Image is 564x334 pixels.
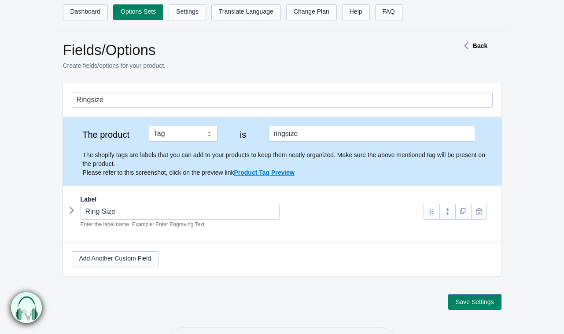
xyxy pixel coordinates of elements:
[211,4,281,20] a: Translate Language
[342,4,370,20] a: Help
[11,292,42,323] img: bxm.png
[375,4,402,20] a: FAQ
[286,4,337,20] a: Change Plan
[63,41,428,59] h1: Fields/Options
[83,150,493,177] p: The shopify tags are labels that you can add to your products to keep them neatly organized. Make...
[460,42,487,49] a: Back
[63,4,108,20] a: Dashboard
[113,4,163,20] a: Options Sets
[81,195,97,204] label: Label
[63,61,428,70] p: Create fields/options for your product.
[448,294,501,310] button: Save Settings
[169,4,206,20] a: Settings
[72,251,159,267] a: Add Another Custom Field
[234,169,294,176] a: Product Tag Preview
[72,130,140,139] label: The product
[81,221,205,228] em: Enter the label name. Example: Enter Engraving Text
[226,130,260,139] label: is
[473,42,487,49] strong: Back
[72,92,493,108] input: General Options Set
